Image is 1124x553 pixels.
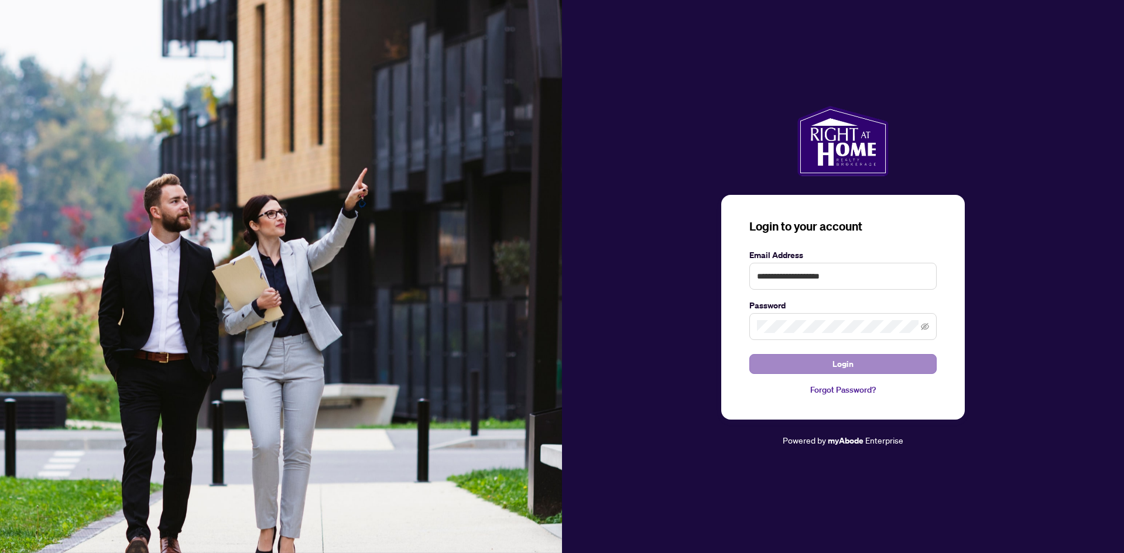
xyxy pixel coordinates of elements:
span: Powered by [783,435,826,445]
span: eye-invisible [921,322,929,331]
button: Login [749,354,937,374]
label: Password [749,299,937,312]
a: myAbode [828,434,863,447]
span: Login [832,355,854,373]
img: ma-logo [797,106,888,176]
span: Enterprise [865,435,903,445]
label: Email Address [749,249,937,262]
h3: Login to your account [749,218,937,235]
a: Forgot Password? [749,383,937,396]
